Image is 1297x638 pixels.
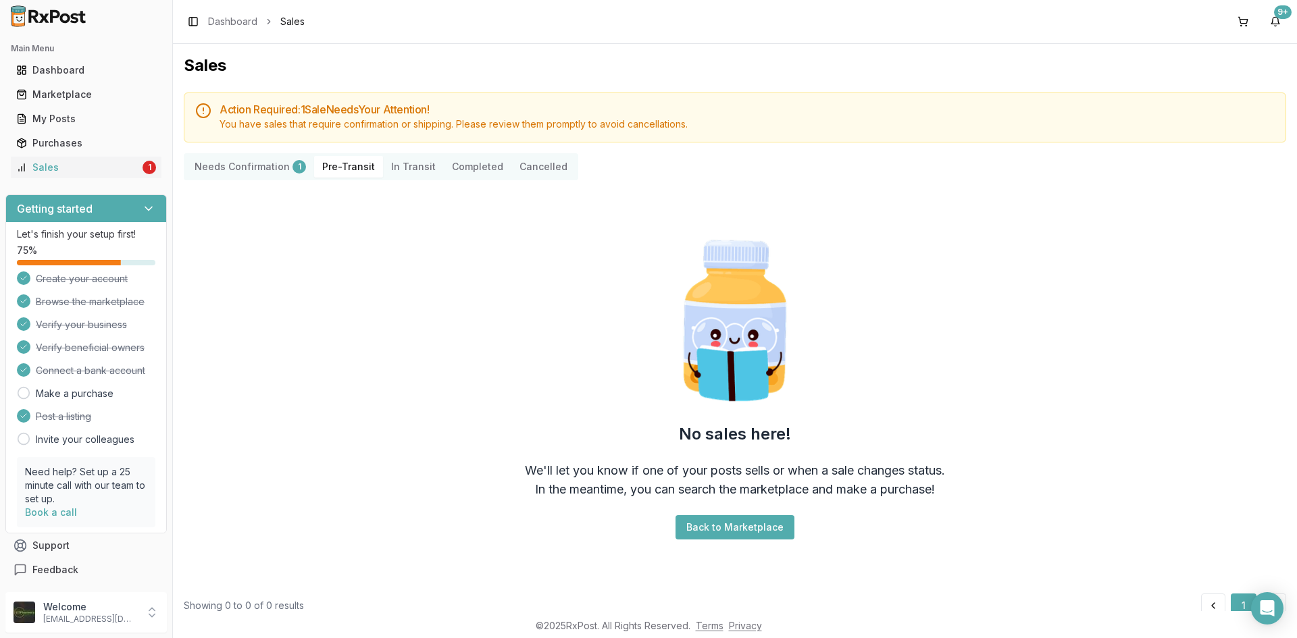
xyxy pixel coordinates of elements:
[314,156,383,178] button: Pre-Transit
[220,104,1275,115] h5: Action Required: 1 Sale Need s Your Attention!
[5,558,167,582] button: Feedback
[11,58,161,82] a: Dashboard
[5,108,167,130] button: My Posts
[208,15,257,28] a: Dashboard
[36,341,145,354] span: Verify beneficial owners
[11,82,161,107] a: Marketplace
[5,533,167,558] button: Support
[184,599,304,612] div: Showing 0 to 0 of 0 results
[293,160,306,174] div: 1
[16,88,156,101] div: Marketplace
[16,112,156,126] div: My Posts
[535,480,935,499] div: In the meantime, you can search the marketplace and make a purchase!
[14,602,35,623] img: User avatar
[208,15,305,28] nav: breadcrumb
[17,201,93,217] h3: Getting started
[36,272,128,286] span: Create your account
[36,387,113,400] a: Make a purchase
[679,423,791,445] h2: No sales here!
[696,620,723,631] a: Terms
[36,318,127,331] span: Verify your business
[11,155,161,180] a: Sales1
[36,364,145,377] span: Connect a bank account
[186,156,314,178] button: Needs Confirmation
[383,156,444,178] button: In Transit
[43,614,137,624] p: [EMAIL_ADDRESS][DOMAIN_NAME]
[11,107,161,131] a: My Posts
[648,234,821,407] img: Smart Pill Bottle
[16,136,156,150] div: Purchases
[11,43,161,54] h2: Main Menu
[1265,11,1286,32] button: 9+
[17,244,37,257] span: 75 %
[220,117,1275,131] div: You have sales that require confirmation or shipping. Please review them promptly to avoid cancel...
[184,55,1286,76] h1: Sales
[1251,592,1283,624] div: Open Intercom Messenger
[5,132,167,154] button: Purchases
[729,620,762,631] a: Privacy
[17,228,155,241] p: Let's finish your setup first!
[5,157,167,178] button: Sales1
[1231,593,1256,618] button: 1
[36,433,134,446] a: Invite your colleagues
[525,461,945,480] div: We'll let you know if one of your posts sells or when a sale changes status.
[280,15,305,28] span: Sales
[11,131,161,155] a: Purchases
[5,84,167,105] button: Marketplace
[25,465,147,506] p: Need help? Set up a 25 minute call with our team to set up.
[36,410,91,423] span: Post a listing
[5,5,92,27] img: RxPost Logo
[32,563,78,577] span: Feedback
[1274,5,1292,19] div: 9+
[5,59,167,81] button: Dashboard
[16,161,140,174] div: Sales
[25,506,77,518] a: Book a call
[43,600,137,614] p: Welcome
[444,156,511,178] button: Completed
[36,295,145,309] span: Browse the marketplace
[16,63,156,77] div: Dashboard
[143,161,156,174] div: 1
[676,515,794,539] button: Back to Marketplace
[511,156,576,178] button: Cancelled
